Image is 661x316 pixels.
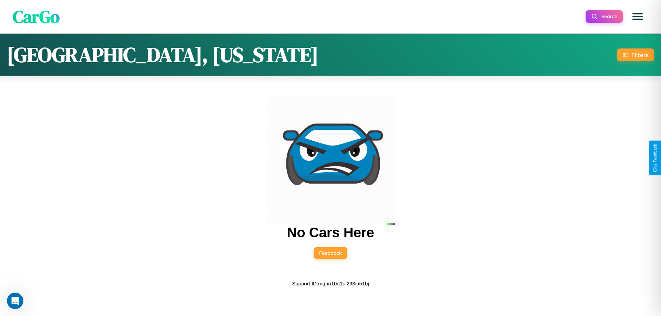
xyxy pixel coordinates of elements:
[287,225,374,240] h2: No Cars Here
[292,279,369,288] p: Support ID: mgnn10q1ul293iu51bj
[7,293,23,309] iframe: Intercom live chat
[601,13,617,20] span: Search
[628,7,647,26] button: Open menu
[314,247,347,259] button: Feedback
[266,96,395,225] img: car
[13,4,60,28] span: CarGo
[586,10,623,23] button: Search
[631,51,649,58] div: Filters
[617,48,654,61] button: Filters
[7,41,318,69] h1: [GEOGRAPHIC_DATA], [US_STATE]
[653,144,658,172] div: Give Feedback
